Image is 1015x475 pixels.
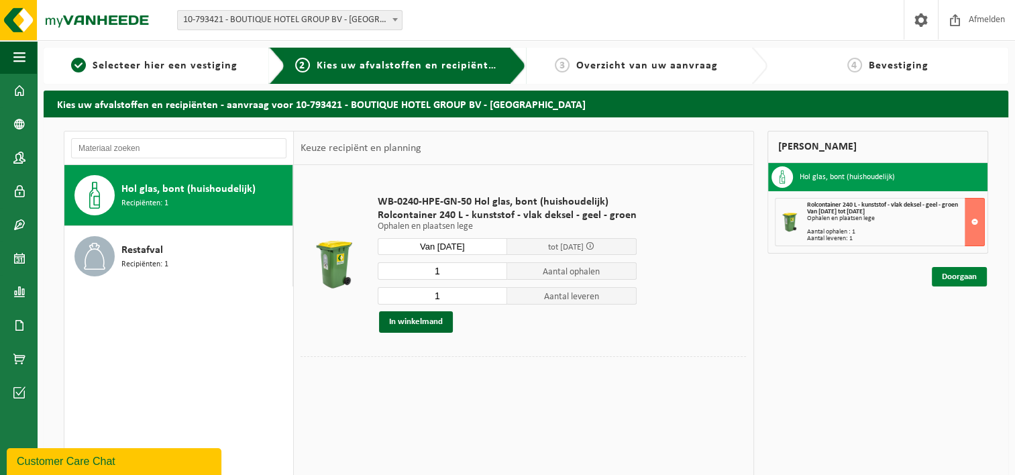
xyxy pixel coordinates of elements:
[121,181,256,197] span: Hol glas, bont (huishoudelijk)
[178,11,402,30] span: 10-793421 - BOUTIQUE HOTEL GROUP BV - BRUGGE
[379,311,453,333] button: In winkelmand
[44,91,1008,117] h2: Kies uw afvalstoffen en recipiënten - aanvraag voor 10-793421 - BOUTIQUE HOTEL GROUP BV - [GEOGRA...
[121,258,168,271] span: Recipiënten: 1
[507,287,637,305] span: Aantal leveren
[807,215,985,222] div: Ophalen en plaatsen lege
[121,242,163,258] span: Restafval
[507,262,637,280] span: Aantal ophalen
[294,131,428,165] div: Keuze recipiënt en planning
[317,60,501,71] span: Kies uw afvalstoffen en recipiënten
[295,58,310,72] span: 2
[378,209,637,222] span: Rolcontainer 240 L - kunststof - vlak deksel - geel - groen
[800,166,895,188] h3: Hol glas, bont (huishoudelijk)
[807,201,958,209] span: Rolcontainer 240 L - kunststof - vlak deksel - geel - groen
[64,165,293,226] button: Hol glas, bont (huishoudelijk) Recipiënten: 1
[767,131,989,163] div: [PERSON_NAME]
[807,235,985,242] div: Aantal leveren: 1
[548,243,584,252] span: tot [DATE]
[555,58,570,72] span: 3
[71,138,286,158] input: Materiaal zoeken
[378,238,507,255] input: Selecteer datum
[869,60,928,71] span: Bevestiging
[847,58,862,72] span: 4
[50,58,258,74] a: 1Selecteer hier een vestiging
[378,222,637,231] p: Ophalen en plaatsen lege
[576,60,718,71] span: Overzicht van uw aanvraag
[932,267,987,286] a: Doorgaan
[807,229,985,235] div: Aantal ophalen : 1
[121,197,168,210] span: Recipiënten: 1
[71,58,86,72] span: 1
[378,195,637,209] span: WB-0240-HPE-GN-50 Hol glas, bont (huishoudelijk)
[93,60,237,71] span: Selecteer hier een vestiging
[64,226,293,286] button: Restafval Recipiënten: 1
[807,208,865,215] strong: Van [DATE] tot [DATE]
[7,445,224,475] iframe: chat widget
[177,10,403,30] span: 10-793421 - BOUTIQUE HOTEL GROUP BV - BRUGGE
